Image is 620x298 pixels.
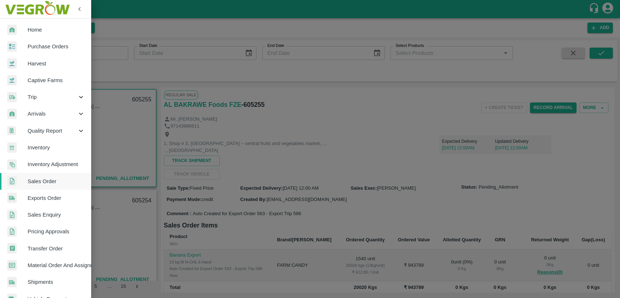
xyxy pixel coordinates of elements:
img: whTransfer [7,243,17,254]
img: inventory [7,159,17,170]
img: sales [7,176,17,186]
span: Inventory [28,144,85,152]
span: Shipments [28,278,85,286]
span: Harvest [28,60,85,68]
img: shipments [7,193,17,203]
img: whInventory [7,142,17,153]
img: sales [7,226,17,237]
span: Pricing Approvals [28,227,85,235]
img: reciept [7,41,17,52]
span: Arrivals [28,110,77,118]
span: Home [28,26,85,34]
span: Sales Enquiry [28,211,85,219]
img: harvest [7,75,17,86]
span: Transfer Order [28,245,85,253]
span: Captive Farms [28,76,85,84]
img: shipments [7,277,17,287]
img: whArrival [7,25,17,35]
img: delivery [7,92,17,102]
span: Purchase Orders [28,43,85,51]
img: sales [7,210,17,220]
span: Exports Order [28,194,85,202]
span: Quality Report [28,127,77,135]
span: Material Order And Assignment [28,261,85,269]
img: centralMaterial [7,260,17,271]
img: whArrival [7,109,17,119]
span: Trip [28,93,77,101]
img: qualityReport [7,126,16,135]
span: Sales Order [28,177,85,185]
img: harvest [7,58,17,69]
span: Inventory Adjustment [28,160,85,168]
